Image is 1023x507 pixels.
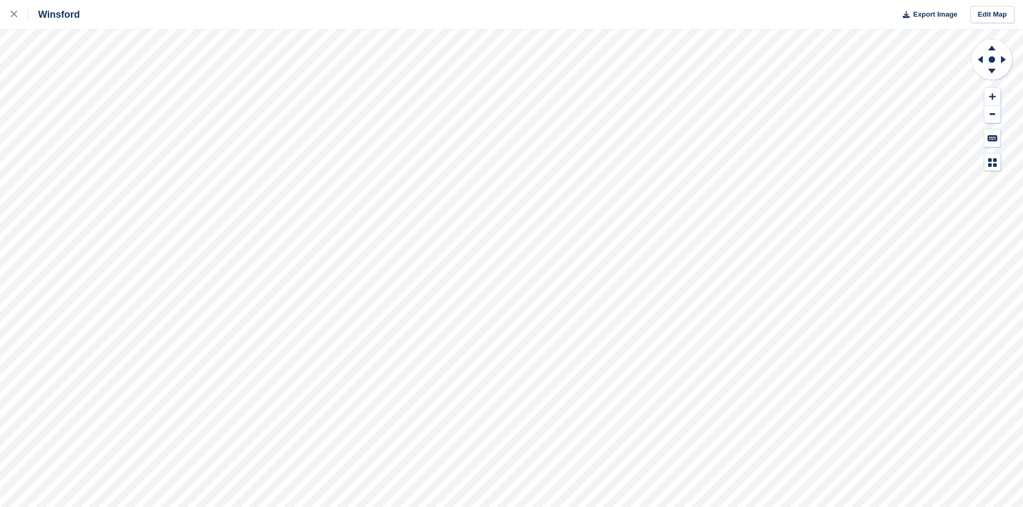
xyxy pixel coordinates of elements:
button: Zoom Out [984,106,1000,123]
button: Keyboard Shortcuts [984,129,1000,147]
span: Export Image [913,9,957,20]
button: Export Image [896,6,957,24]
div: Winsford [28,8,80,21]
button: Map Legend [984,153,1000,171]
button: Zoom In [984,88,1000,106]
a: Edit Map [970,6,1014,24]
